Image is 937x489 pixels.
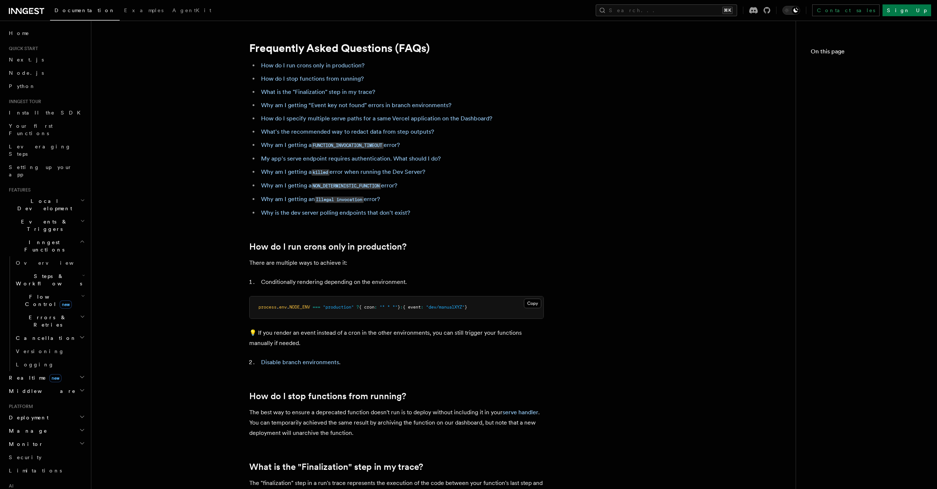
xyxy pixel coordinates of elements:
[6,437,87,451] button: Monitor
[259,357,544,367] li: .
[249,407,544,438] p: The best way to ensure a deprecated function doesn't run is to deploy without including it in you...
[311,169,330,176] code: killed
[6,140,87,161] a: Leveraging Steps
[54,7,115,13] span: Documentation
[426,305,465,310] span: "dev/manualXYZ"
[6,451,87,464] a: Security
[50,2,120,21] a: Documentation
[289,305,310,310] span: NODE_ENV
[249,258,544,268] p: There are multiple ways to achieve it:
[6,256,87,371] div: Inngest Functions
[261,141,400,148] a: Why am I getting aFUNCTION_INVOCATION_TIMEOUTerror?
[49,374,61,382] span: new
[258,305,276,310] span: process
[261,88,375,95] a: What is the "Finalization" step in my trace?
[13,256,87,270] a: Overview
[13,290,87,311] button: Flow Controlnew
[13,293,81,308] span: Flow Control
[261,168,425,175] a: Why am I getting akillederror when running the Dev Server?
[9,29,29,37] span: Home
[465,305,467,310] span: }
[16,348,64,354] span: Versioning
[356,305,359,310] span: ?
[261,102,451,109] a: Why am I getting “Event key not found" errors in branch environments?
[6,161,87,181] a: Setting up your app
[9,468,62,474] span: Limitations
[261,62,364,69] a: How do I run crons only in production?
[9,110,85,116] span: Install the SDK
[782,6,800,15] button: Toggle dark mode
[261,155,441,162] a: My app's serve endpoint requires authentication. What should I do?
[9,164,72,177] span: Setting up your app
[9,83,36,89] span: Python
[9,123,53,136] span: Your first Functions
[249,391,406,401] a: How do I stop functions from running?
[120,2,168,20] a: Examples
[323,305,354,310] span: "production"
[6,106,87,119] a: Install the SDK
[9,57,44,63] span: Next.js
[6,464,87,477] a: Limitations
[276,305,279,310] span: .
[883,4,931,16] a: Sign Up
[249,242,406,252] a: How do I run crons only in production?
[6,404,33,409] span: Platform
[13,334,77,342] span: Cancellation
[400,305,403,310] span: :
[6,218,80,233] span: Events & Triggers
[596,4,737,16] button: Search...⌘K
[16,260,92,266] span: Overview
[13,331,87,345] button: Cancellation
[6,66,87,80] a: Node.js
[6,215,87,236] button: Events & Triggers
[6,99,41,105] span: Inngest tour
[261,75,364,82] a: How do I stop functions from running?
[9,70,44,76] span: Node.js
[9,454,42,460] span: Security
[398,305,400,310] span: }
[311,183,381,189] code: NON_DETERMINISTIC_FUNCTION
[249,328,544,348] p: 💡 If you render an event instead of a cron in the other environments, you can still trigger your ...
[403,305,421,310] span: { event
[6,27,87,40] a: Home
[261,196,380,203] a: Why am I getting anIllegal invocationerror?
[60,300,72,309] span: new
[279,305,287,310] span: env
[524,299,541,308] button: Copy
[13,311,87,331] button: Errors & Retries
[311,143,384,149] code: FUNCTION_INVOCATION_TIMEOUT
[249,462,423,472] a: What is the "Finalization" step in my trace?
[261,359,339,366] a: Disable branch environments
[6,187,31,193] span: Features
[6,119,87,140] a: Your first Functions
[261,209,410,216] a: Why is the dev server polling endpoints that don't exist?
[6,427,47,435] span: Manage
[6,239,80,253] span: Inngest Functions
[6,46,38,52] span: Quick start
[421,305,423,310] span: :
[287,305,289,310] span: .
[6,374,61,381] span: Realtime
[6,414,49,421] span: Deployment
[168,2,216,20] a: AgentKit
[6,53,87,66] a: Next.js
[13,345,87,358] a: Versioning
[13,358,87,371] a: Logging
[503,409,538,416] a: serve handler
[261,115,492,122] a: How do I specify multiple serve paths for a same Vercel application on the Dashboard?
[6,197,80,212] span: Local Development
[259,277,544,287] li: Conditionally rendering depending on the environment.
[9,144,71,157] span: Leveraging Steps
[261,182,397,189] a: Why am I getting aNON_DETERMINISTIC_FUNCTIONerror?
[359,305,374,310] span: { cron
[6,440,43,448] span: Monitor
[6,411,87,424] button: Deployment
[172,7,211,13] span: AgentKit
[811,47,922,59] h4: On this page
[6,236,87,256] button: Inngest Functions
[6,80,87,93] a: Python
[315,197,364,203] code: Illegal invocation
[13,272,82,287] span: Steps & Workflows
[13,270,87,290] button: Steps & Workflows
[261,128,434,135] a: What's the recommended way to redact data from step outputs?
